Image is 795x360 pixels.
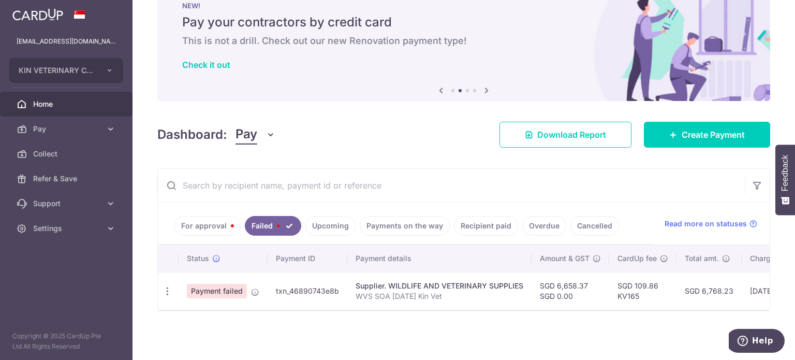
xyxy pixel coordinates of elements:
[182,35,745,47] h6: This is not a drill. Check out our new Renovation payment type!
[750,253,792,264] span: Charge date
[174,216,241,236] a: For approval
[33,99,101,109] span: Home
[570,216,619,236] a: Cancelled
[235,125,275,145] button: Pay
[729,329,785,355] iframe: Opens a widget where you can find more information
[676,272,742,310] td: SGD 6,768.23
[157,125,227,144] h4: Dashboard:
[33,149,101,159] span: Collect
[360,216,450,236] a: Payments on the way
[305,216,356,236] a: Upcoming
[33,124,101,134] span: Pay
[499,122,631,148] a: Download Report
[522,216,566,236] a: Overdue
[17,36,116,47] p: [EMAIL_ADDRESS][DOMAIN_NAME]
[33,174,101,184] span: Refer & Save
[268,245,347,272] th: Payment ID
[356,281,523,291] div: Supplier. WILDLIFE AND VETERINARY SUPPLIES
[347,245,532,272] th: Payment details
[537,128,606,141] span: Download Report
[540,253,590,264] span: Amount & GST
[682,128,745,141] span: Create Payment
[182,14,745,31] h5: Pay your contractors by credit card
[19,65,95,76] span: KIN VETERINARY CLINIC PTE. LTD.
[356,291,523,301] p: WVS SOA [DATE] Kin Vet
[33,198,101,209] span: Support
[781,155,790,191] span: Feedback
[532,272,609,310] td: SGD 6,658.37 SGD 0.00
[187,284,247,298] span: Payment failed
[609,272,676,310] td: SGD 109.86 KV165
[268,272,347,310] td: txn_46890743e8b
[33,223,101,234] span: Settings
[617,253,657,264] span: CardUp fee
[775,145,795,215] button: Feedback - Show survey
[235,125,257,145] span: Pay
[182,2,745,10] p: NEW!
[644,122,770,148] a: Create Payment
[9,58,123,83] button: KIN VETERINARY CLINIC PTE. LTD.
[454,216,518,236] a: Recipient paid
[685,253,719,264] span: Total amt.
[187,253,209,264] span: Status
[665,219,747,229] span: Read more on statuses
[158,169,745,202] input: Search by recipient name, payment id or reference
[245,216,301,236] a: Failed
[12,8,63,21] img: CardUp
[182,60,230,70] a: Check it out
[665,219,757,229] a: Read more on statuses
